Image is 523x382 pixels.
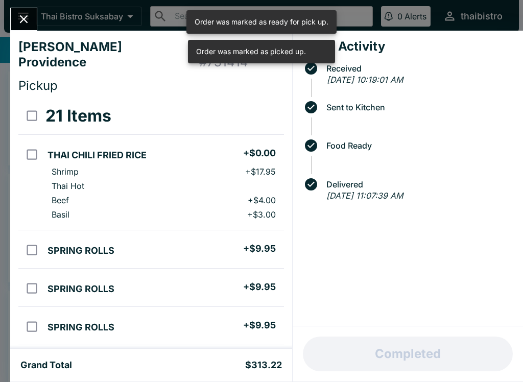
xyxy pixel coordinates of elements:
[45,106,111,126] h3: 21 Items
[245,166,276,177] p: + $17.95
[247,209,276,220] p: + $3.00
[243,243,276,255] h5: + $9.95
[47,149,147,161] h5: THAI CHILI FRIED RICE
[301,39,515,54] h4: Order Activity
[321,141,515,150] span: Food Ready
[327,75,403,85] em: [DATE] 10:19:01 AM
[47,283,114,295] h5: SPRING ROLLS
[248,195,276,205] p: + $4.00
[20,359,72,371] h5: Grand Total
[321,180,515,189] span: Delivered
[195,13,328,31] div: Order was marked as ready for pick up.
[321,103,515,112] span: Sent to Kitchen
[245,359,282,371] h5: $313.22
[52,166,79,177] p: Shrimp
[326,190,403,201] em: [DATE] 11:07:39 AM
[243,319,276,331] h5: + $9.95
[47,321,114,333] h5: SPRING ROLLS
[52,209,69,220] p: Basil
[18,39,199,70] h4: [PERSON_NAME] Providence
[11,8,37,30] button: Close
[243,281,276,293] h5: + $9.95
[196,43,306,60] div: Order was marked as picked up.
[52,181,84,191] p: Thai Hot
[52,195,69,205] p: Beef
[243,147,276,159] h5: + $0.00
[18,78,58,93] span: Pickup
[47,245,114,257] h5: SPRING ROLLS
[321,64,515,73] span: Received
